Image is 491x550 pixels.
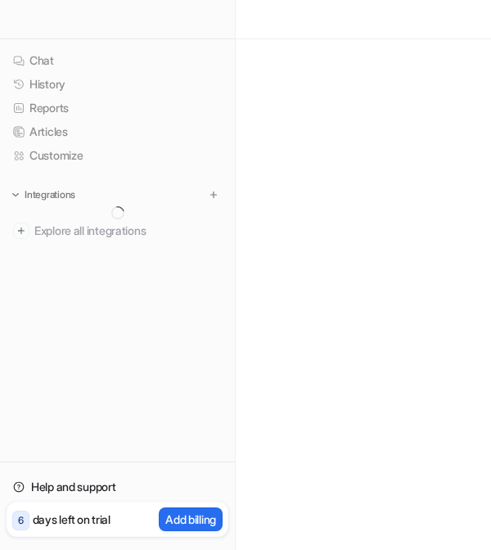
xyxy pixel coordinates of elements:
span: Explore all integrations [34,218,222,244]
a: Explore all integrations [7,219,228,242]
button: Add billing [159,507,223,531]
a: Reports [7,97,228,119]
img: menu_add.svg [208,189,219,201]
a: Chat [7,49,228,72]
a: History [7,73,228,96]
img: expand menu [10,189,21,201]
p: days left on trial [33,511,110,528]
a: Customize [7,144,228,167]
p: Integrations [25,188,75,201]
button: Integrations [7,187,80,203]
p: Add billing [165,511,216,528]
img: explore all integrations [13,223,29,239]
a: Articles [7,120,228,143]
p: 6 [18,513,24,528]
a: Help and support [7,476,228,498]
